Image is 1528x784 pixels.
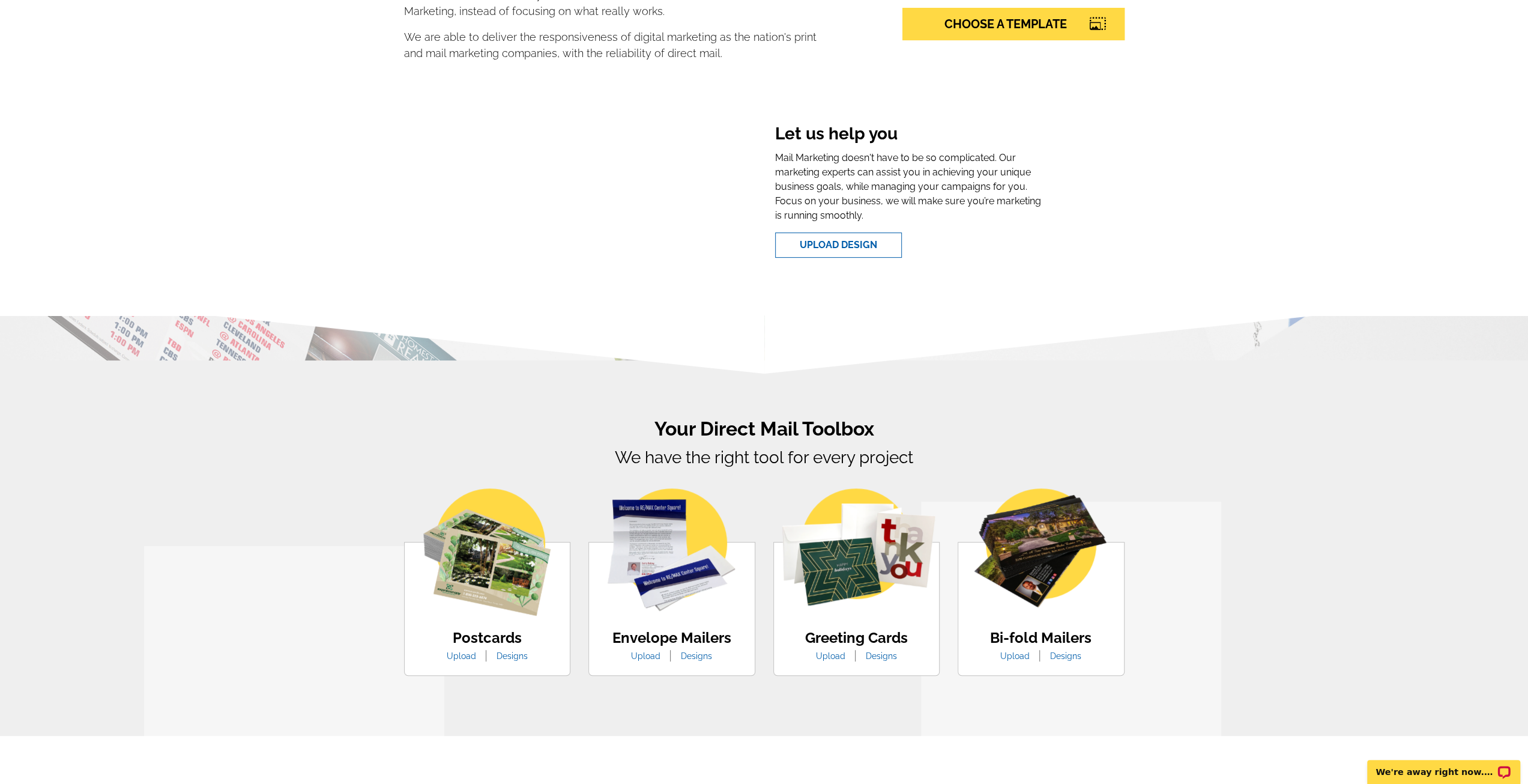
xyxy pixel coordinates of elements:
h2: Your Direct Mail Toolbox [404,418,1125,440]
a: Designs [672,651,721,661]
a: Upload Design [775,232,902,258]
a: Upload [991,651,1039,661]
iframe: LiveChat chat widget [1359,746,1528,784]
p: Mail Marketing doesn't have to be so complicated. Our marketing experts can assist you in achievi... [775,151,1043,223]
a: Upload [438,651,485,661]
p: We are able to deliver the responsiveness of digital marketing as the nation's print and mail mar... [404,29,817,61]
a: Designs [857,651,906,661]
a: Upload [622,651,669,661]
h4: Postcards [438,630,537,647]
a: CHOOSE A TEMPLATE [902,8,1125,40]
img: postcards.png [423,488,551,616]
h4: Envelope Mailers [612,630,731,647]
h4: Bi-fold Mailers [990,630,1092,647]
img: bio-fold-mailer.png [973,488,1109,609]
a: Designs [1041,651,1090,661]
h3: Let us help you [775,124,1043,147]
img: envelope-mailer.png [608,488,735,611]
a: Upload [807,651,854,661]
iframe: Welcome To expresscopy [485,114,739,267]
p: We have the right tool for every project [404,445,1125,503]
img: greeting-cards.png [777,488,935,607]
a: Designs [488,651,537,661]
h4: Greeting Cards [805,630,908,647]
